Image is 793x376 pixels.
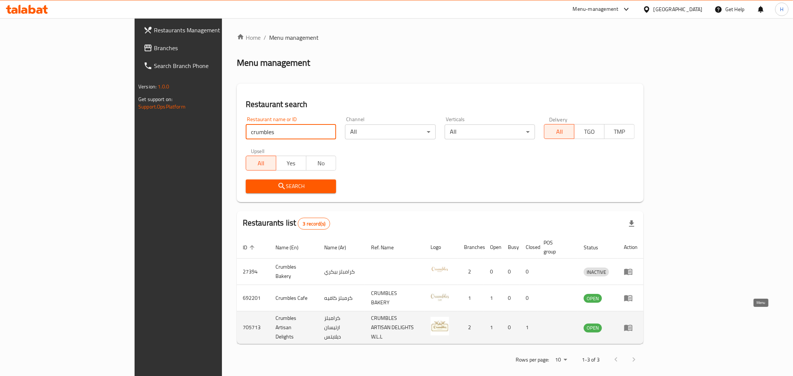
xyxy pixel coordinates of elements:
th: Branches [458,236,484,259]
span: OPEN [584,324,602,332]
th: Logo [425,236,458,259]
input: Search for restaurant name or ID.. [246,124,336,139]
div: All [445,124,535,139]
button: TMP [604,124,635,139]
span: OPEN [584,294,602,303]
div: Menu [624,294,638,302]
td: 1 [458,285,484,311]
td: 0 [520,285,538,311]
span: Status [584,243,608,252]
div: OPEN [584,294,602,303]
td: كرامبلز بيكري [318,259,365,285]
p: 1-3 of 3 [582,355,600,364]
td: 0 [502,311,520,344]
td: Crumbles Artisan Delights [270,311,318,344]
div: All [345,124,436,139]
span: Version: [138,82,157,91]
span: Name (En) [275,243,308,252]
span: Ref. Name [371,243,403,252]
span: ID [243,243,257,252]
span: No [309,158,333,169]
span: Search [252,182,331,191]
td: كرمبلز كافيه [318,285,365,311]
a: Search Branch Phone [138,57,267,75]
td: 0 [502,259,520,285]
span: Menu management [269,33,319,42]
td: 2 [458,259,484,285]
span: All [249,158,273,169]
h2: Restaurants list [243,217,330,230]
button: All [246,156,276,171]
span: Search Branch Phone [154,61,261,70]
div: OPEN [584,324,602,333]
div: Export file [623,215,641,233]
p: Rows per page: [516,355,549,364]
table: enhanced table [237,236,644,344]
td: Crumbles Cafe [270,285,318,311]
div: Menu-management [573,5,619,14]
span: All [547,126,571,137]
label: Delivery [549,117,568,122]
span: Get support on: [138,94,173,104]
td: كرامبلز ارتيسان ديلايتس [318,311,365,344]
span: Yes [279,158,303,169]
span: TMP [607,126,632,137]
td: CRUMBLES BAKERY [365,285,425,311]
a: Branches [138,39,267,57]
button: Search [246,179,336,193]
button: Yes [276,156,306,171]
nav: breadcrumb [237,33,644,42]
span: INACTIVE [584,268,609,276]
td: 0 [502,285,520,311]
img: Crumbles Cafe [431,287,449,306]
span: POS group [544,238,569,256]
img: Crumbles Bakery [431,261,449,279]
th: Open [484,236,502,259]
td: 0 [484,259,502,285]
img: Crumbles Artisan Delights [431,317,449,336]
button: TGO [574,124,605,139]
button: All [544,124,574,139]
span: H [780,5,783,13]
th: Action [618,236,644,259]
td: 1 [484,311,502,344]
a: Restaurants Management [138,21,267,39]
label: Upsell [251,148,265,153]
h2: Menu management [237,57,310,69]
span: 1.0.0 [158,82,169,91]
th: Busy [502,236,520,259]
a: Support.OpsPlatform [138,102,186,111]
button: No [306,156,336,171]
td: CRUMBLES ARTISAN DELIGHTS W.L.L [365,311,425,344]
th: Closed [520,236,538,259]
span: Branches [154,43,261,52]
h2: Restaurant search [246,99,635,110]
div: Rows per page: [552,354,570,366]
span: 3 record(s) [298,220,330,227]
div: Total records count [298,218,330,230]
td: Crumbles Bakery [270,259,318,285]
div: [GEOGRAPHIC_DATA] [654,5,703,13]
td: 1 [484,285,502,311]
td: 2 [458,311,484,344]
td: 0 [520,259,538,285]
td: 1 [520,311,538,344]
span: Restaurants Management [154,26,261,35]
span: Name (Ar) [324,243,356,252]
span: TGO [577,126,602,137]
